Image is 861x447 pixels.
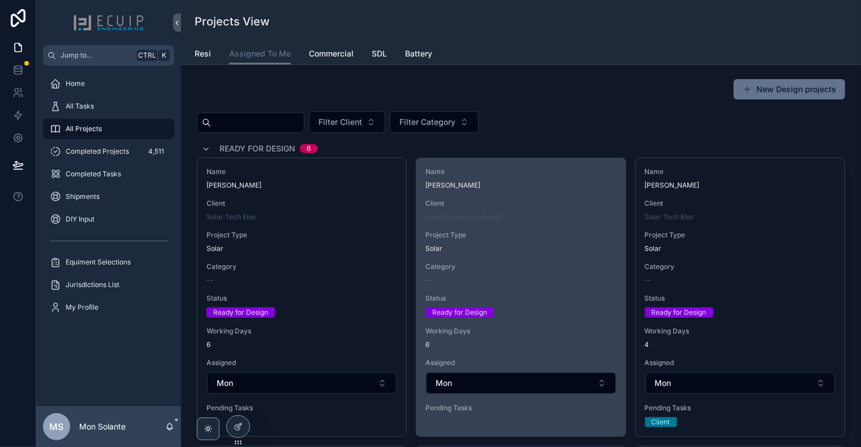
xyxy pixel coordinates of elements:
a: Name[PERSON_NAME]ClientSolar Tech ElecProject TypeSolarCategory--StatusReady for DesignWorking Da... [635,158,845,437]
span: 6 [425,340,616,349]
span: Solar [645,244,662,253]
span: Assigned [206,358,397,367]
img: App logo [73,14,144,32]
span: Pending Tasks [206,403,397,413]
span: Completed Projects [66,147,129,156]
div: Ready for Design [432,307,487,318]
span: Working Days [206,327,397,336]
span: Assigned [425,358,616,367]
span: Battery [405,48,432,59]
div: scrollable content [36,66,181,332]
span: SDL [372,48,387,59]
span: Name [425,167,616,176]
span: Jurisdictions List [66,280,119,289]
h1: Projects View [195,14,270,29]
a: Name[PERSON_NAME]ClientSolar Tech ElecProject TypeSolarCategory--StatusReady for DesignWorking Da... [197,158,407,437]
button: Select Button [645,372,835,394]
a: All Projects [43,119,174,139]
span: Solace Solar Installation [425,212,502,222]
a: Commercial [309,44,354,66]
span: MS [50,420,64,433]
span: -- [425,276,432,285]
span: K [160,51,169,60]
span: All Projects [66,124,102,133]
span: Solar [206,244,223,253]
span: Category [645,262,836,271]
span: Resi [195,48,211,59]
span: Solar [425,244,442,253]
span: Project Type [206,231,397,240]
div: Ready for Design [213,307,268,318]
span: 6 [206,340,397,349]
span: Working Days [425,327,616,336]
a: Equiment Selections [43,252,174,272]
span: Assigned To Me [229,48,291,59]
span: Mon [436,377,452,389]
button: Jump to...CtrlK [43,45,174,66]
a: Jurisdictions List [43,275,174,295]
a: Resi [195,44,211,66]
span: [PERSON_NAME] [206,181,397,190]
a: Home [43,73,174,94]
a: Assigned To Me [229,44,291,65]
span: 4 [645,340,836,349]
a: Completed Projects4,511 [43,141,174,162]
span: Client [206,199,397,208]
span: Filter Category [399,116,455,128]
span: Mon [217,377,233,389]
span: Shipments [66,192,100,201]
span: Status [425,294,616,303]
span: Project Type [645,231,836,240]
div: 6 [307,144,311,153]
span: Jump to... [61,51,132,60]
span: Home [66,79,85,88]
a: Name[PERSON_NAME]ClientSolace Solar InstallationProject TypeSolarCategory--StatusReady for Design... [416,158,626,437]
a: Shipments [43,186,174,207]
a: Battery [405,44,432,66]
button: New Design projects [734,79,845,99]
p: Mon Solante [79,421,126,432]
span: Name [206,167,397,176]
span: Pending Tasks [645,403,836,413]
button: Select Button [390,111,479,133]
span: Completed Tasks [66,170,121,179]
span: Filter Client [318,116,362,128]
button: Select Button [207,372,397,394]
span: [PERSON_NAME] [645,181,836,190]
span: -- [206,276,213,285]
div: Ready for Design [652,307,707,318]
a: Solar Tech Elec [206,212,256,222]
span: Commercial [309,48,354,59]
a: DIY Input [43,209,174,229]
span: Status [645,294,836,303]
span: Pending Tasks [425,403,616,413]
span: Ctrl [137,50,157,61]
span: Client [425,199,616,208]
span: Status [206,294,397,303]
a: All Tasks [43,96,174,116]
span: Mon [655,377,671,389]
span: Project Type [425,231,616,240]
a: My Profile [43,297,174,318]
span: My Profile [66,303,98,312]
button: Select Button [309,111,385,133]
div: Client [652,417,670,427]
span: All Tasks [66,102,94,111]
a: Completed Tasks [43,164,174,184]
span: Client [645,199,836,208]
span: Category [206,262,397,271]
span: Equiment Selections [66,258,131,267]
span: Assigned [645,358,836,367]
span: DIY Input [66,215,94,224]
span: Working Days [645,327,836,336]
span: [PERSON_NAME] [425,181,616,190]
span: Category [425,262,616,271]
a: Solar Tech Elec [645,212,695,222]
span: -- [645,276,652,285]
span: Name [645,167,836,176]
span: Ready for Design [219,143,295,154]
div: 4,511 [145,145,167,158]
